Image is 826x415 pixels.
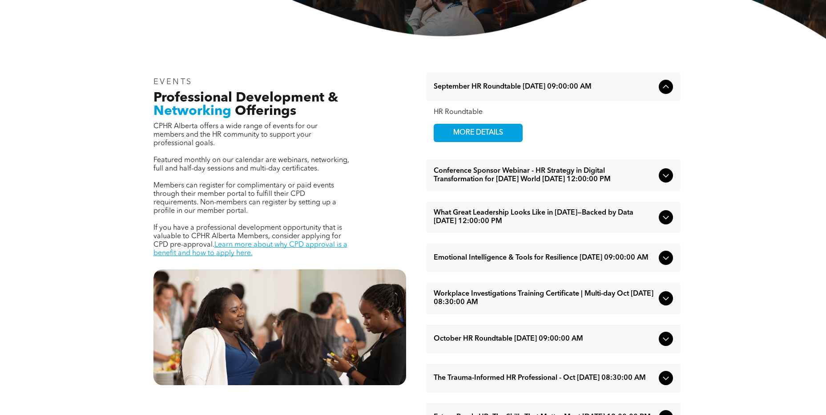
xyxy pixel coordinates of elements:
span: September HR Roundtable [DATE] 09:00:00 AM [434,83,655,91]
span: If you have a professional development opportunity that is valuable to CPHR Alberta Members, cons... [153,224,342,248]
span: Members can register for complimentary or paid events through their member portal to fulfill thei... [153,182,336,215]
span: Professional Development & [153,91,338,105]
div: HR Roundtable [434,108,673,117]
span: The Trauma-Informed HR Professional - Oct [DATE] 08:30:00 AM [434,374,655,382]
span: Conference Sponsor Webinar - HR Strategy in Digital Transformation for [DATE] World [DATE] 12:00:... [434,167,655,184]
span: MORE DETAILS [443,124,513,142]
span: October HR Roundtable [DATE] 09:00:00 AM [434,335,655,343]
span: Featured monthly on our calendar are webinars, networking, full and half-day sessions and multi-d... [153,157,349,172]
a: Learn more about why CPD approval is a benefit and how to apply here. [153,241,347,257]
span: CPHR Alberta offers a wide range of events for our members and the HR community to support your p... [153,123,318,147]
span: EVENTS [153,78,193,86]
span: Offerings [235,105,296,118]
span: Networking [153,105,231,118]
a: MORE DETAILS [434,124,523,142]
span: Workplace Investigations Training Certificate | Multi-day Oct [DATE] 08:30:00 AM [434,290,655,307]
span: What Great Leadership Looks Like in [DATE]—Backed by Data [DATE] 12:00:00 PM [434,209,655,226]
span: Emotional Intelligence & Tools for Resilience [DATE] 09:00:00 AM [434,254,655,262]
